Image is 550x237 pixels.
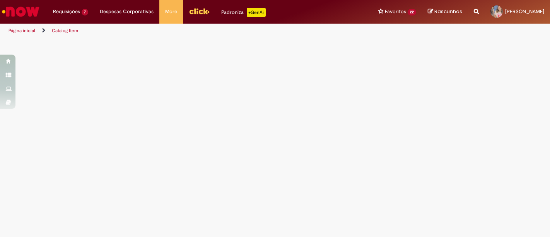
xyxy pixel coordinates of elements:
[52,27,78,34] a: Catalog Item
[82,9,88,15] span: 7
[505,8,544,15] span: [PERSON_NAME]
[408,9,416,15] span: 22
[100,8,154,15] span: Despesas Corporativas
[385,8,406,15] span: Favoritos
[247,8,266,17] p: +GenAi
[53,8,80,15] span: Requisições
[189,5,210,17] img: click_logo_yellow_360x200.png
[6,24,361,38] ul: Trilhas de página
[221,8,266,17] div: Padroniza
[9,27,35,34] a: Página inicial
[434,8,462,15] span: Rascunhos
[1,4,41,19] img: ServiceNow
[428,8,462,15] a: Rascunhos
[165,8,177,15] span: More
